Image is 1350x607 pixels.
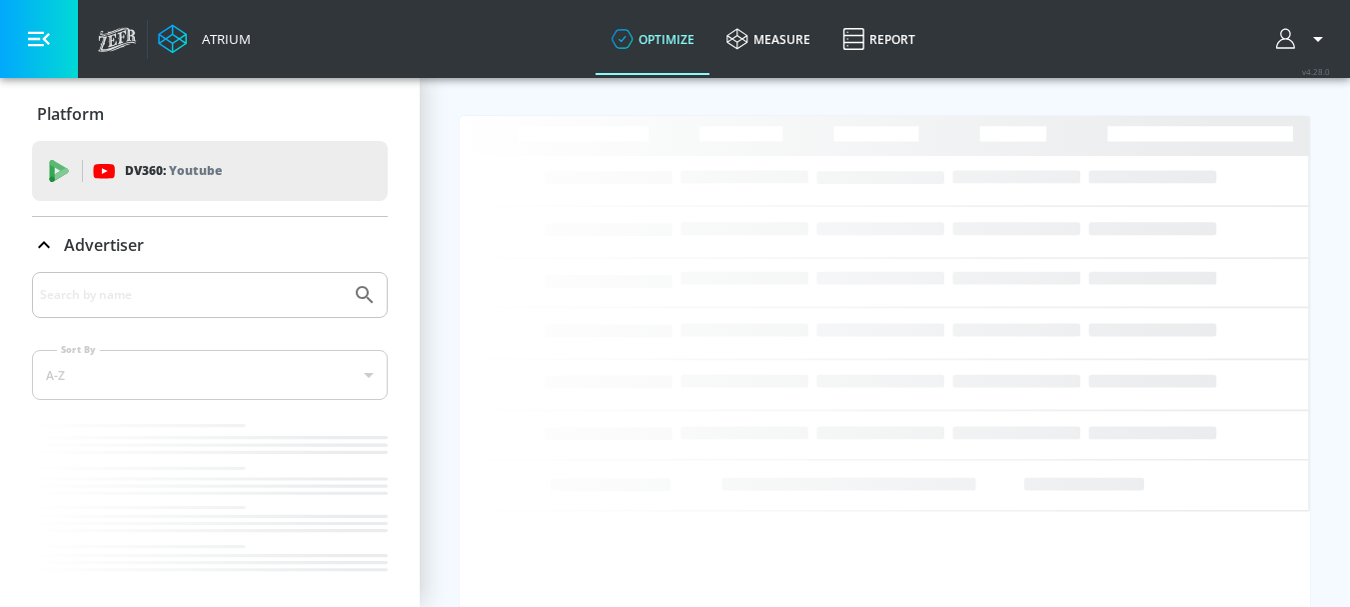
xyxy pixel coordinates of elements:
div: Advertiser [32,217,388,273]
p: Youtube [169,160,222,181]
input: Search by name [40,282,343,308]
a: Atrium [158,24,251,54]
div: Atrium [194,30,251,48]
p: Advertiser [64,234,144,256]
a: Report [826,3,931,75]
a: measure [710,3,826,75]
label: Sort By [57,343,100,356]
div: DV360: Youtube [32,141,388,201]
p: DV360: [125,160,222,182]
div: Platform [32,86,388,142]
span: v 4.28.0 [1302,66,1330,77]
a: optimize [596,3,710,75]
div: A-Z [32,350,388,400]
p: Platform [37,103,104,125]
